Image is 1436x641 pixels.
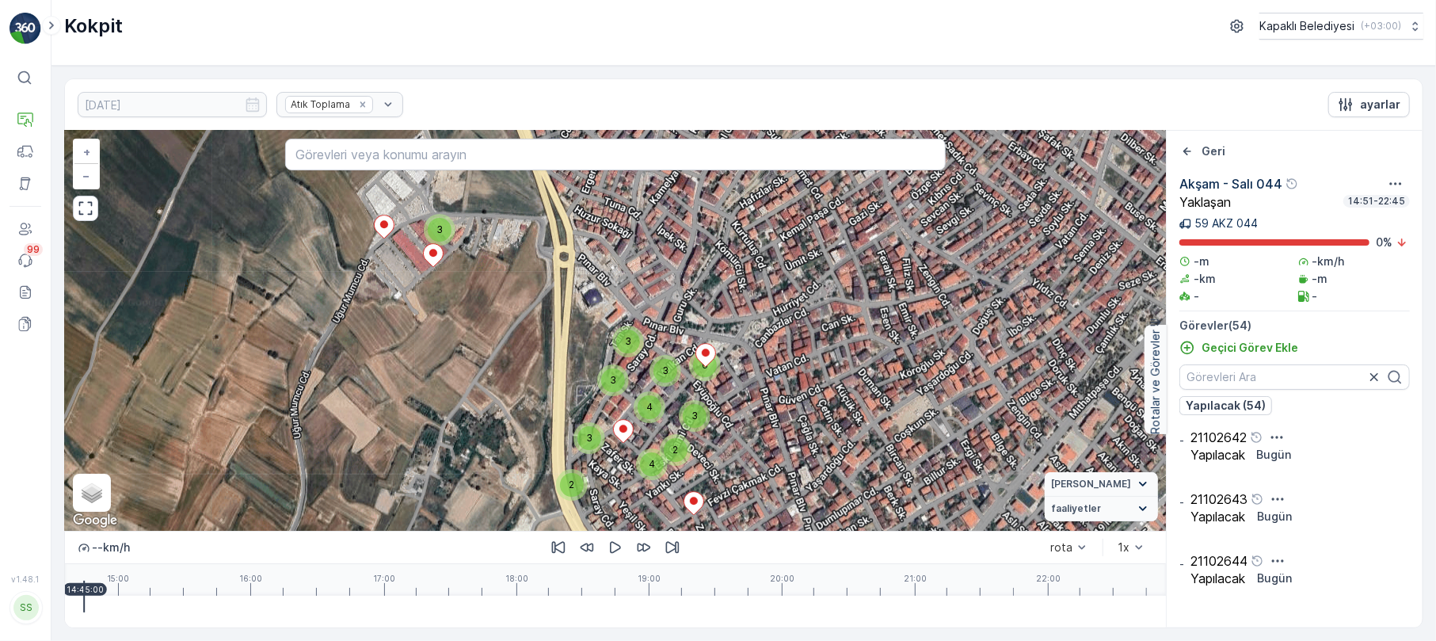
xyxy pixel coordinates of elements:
[1190,492,1247,506] p: 21102643
[10,574,41,584] span: v 1.48.1
[436,223,443,235] span: 3
[1050,541,1072,554] div: rota
[1361,20,1401,32] p: ( +03:00 )
[1257,509,1292,525] p: Bugün
[904,574,927,583] p: 21:00
[107,574,129,583] p: 15:00
[1051,478,1131,490] span: [PERSON_NAME]
[1312,271,1328,287] p: -m
[69,510,121,531] a: Bu bölgeyi Google Haritalar'da açın (yeni pencerede açılır)
[1179,340,1298,356] a: Geçici Görev Ekle
[1190,554,1247,568] p: 21102644
[74,164,98,188] a: Uzaklaştır
[1202,143,1225,159] p: Geri
[1194,288,1199,304] p: -
[1036,574,1061,583] p: 22:00
[1190,448,1245,462] p: Yapılacak
[586,432,592,444] span: 3
[1179,396,1272,415] button: Yapılacak (54)
[1179,195,1231,209] p: Yaklaşan
[1179,558,1184,570] p: -
[1118,541,1129,554] div: 1x
[1312,254,1345,269] p: -km/h
[1179,434,1184,447] p: -
[74,140,98,164] a: Yakınlaştır
[1190,430,1247,445] p: 21102642
[1194,254,1209,269] p: -m
[679,400,710,432] div: 3
[27,243,40,256] p: 99
[691,410,698,422] span: 3
[69,510,121,531] img: Google
[1179,174,1282,193] p: Akşam - Salı 044
[689,349,721,381] div: 6
[505,574,528,583] p: 18:00
[1045,497,1158,521] summary: faaliyetler
[770,574,794,583] p: 20:00
[662,364,668,376] span: 3
[569,479,574,490] span: 2
[660,434,691,466] div: 2
[83,145,90,158] span: +
[74,475,109,510] a: Layers
[625,335,631,347] span: 3
[424,214,455,246] div: 3
[1179,143,1225,159] a: Geri
[1179,364,1410,390] input: Görevleri Ara
[646,401,653,413] span: 4
[1251,493,1263,506] div: Yardım Araç İkonu
[1251,555,1263,567] div: Yardım Araç İkonu
[1194,216,1258,231] p: 59 AKZ 044
[92,540,130,555] p: -- km/h
[64,13,123,39] p: Kokpit
[1360,97,1400,113] p: ayarlar
[78,92,267,117] input: dd/mm/yyyy
[556,469,588,501] div: 2
[573,422,605,454] div: 3
[1346,195,1407,208] p: 14:51-22:45
[1286,177,1298,190] div: Yardım Araç İkonu
[10,245,41,277] a: 99
[1328,92,1410,117] button: ayarlar
[1376,235,1392,250] p: 0 %
[10,13,41,44] img: logo
[1259,18,1354,34] p: Kapaklı Belediyesi
[610,374,616,386] span: 3
[1312,288,1318,304] p: -
[1250,431,1263,444] div: Yardım Araç İkonu
[1257,570,1292,586] p: Bugün
[597,364,629,396] div: 3
[13,595,39,620] div: SS
[612,326,644,357] div: 3
[1179,496,1184,509] p: -
[67,585,104,594] p: 14:45:00
[1202,340,1298,356] p: Geçici Görev Ekle
[636,448,668,480] div: 4
[1148,330,1164,434] p: Rotalar ve Görevler
[10,587,41,628] button: SS
[1194,271,1216,287] p: -km
[1190,509,1245,524] p: Yapılacak
[672,444,678,456] span: 2
[1190,571,1245,586] p: Yapılacak
[285,139,946,170] input: Görevleri veya konumu arayın
[1259,13,1423,40] button: Kapaklı Belediyesi(+03:00)
[638,574,661,583] p: 19:00
[1256,447,1291,463] p: Bugün
[239,574,262,583] p: 16:00
[634,391,665,423] div: 4
[83,169,91,182] span: −
[1179,318,1410,334] p: Görevler ( 54 )
[1186,398,1266,414] p: Yapılacak (54)
[649,458,655,470] span: 4
[1045,472,1158,497] summary: [PERSON_NAME]
[649,355,681,387] div: 3
[373,574,395,583] p: 17:00
[1051,502,1101,515] span: faaliyetler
